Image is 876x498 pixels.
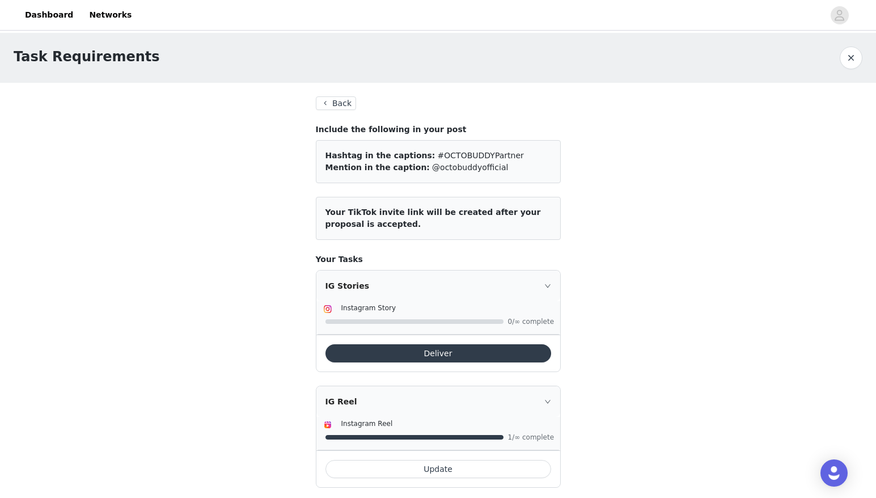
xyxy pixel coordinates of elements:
h1: Task Requirements [14,47,160,67]
button: Deliver [325,344,551,362]
span: 0/∞ complete [508,318,553,325]
div: avatar [834,6,845,24]
span: Instagram Reel [341,420,393,428]
div: Open Intercom Messenger [820,459,848,487]
span: Instagram Story [341,304,396,312]
i: icon: right [544,282,551,289]
span: @octobuddyofficial [432,163,508,172]
button: Update [325,460,551,478]
h4: Your Tasks [316,254,561,265]
a: Networks [82,2,138,28]
button: Back [316,96,357,110]
span: Your TikTok invite link will be created after your proposal is accepted. [325,208,541,229]
h4: Include the following in your post [316,124,561,136]
img: Instagram Reels Icon [323,420,332,429]
i: icon: right [544,398,551,405]
div: icon: rightIG Stories [316,271,560,301]
span: Hashtag in the captions: [325,151,435,160]
span: Mention in the caption: [325,163,430,172]
div: icon: rightIG Reel [316,386,560,417]
a: Dashboard [18,2,80,28]
span: #OCTOBUDDYPartner [438,151,524,160]
span: 1/∞ complete [508,434,553,441]
img: Instagram Icon [323,305,332,314]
